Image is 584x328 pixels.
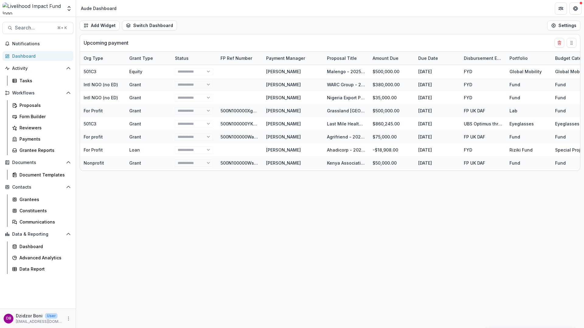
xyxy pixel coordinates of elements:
[415,91,460,104] div: [DATE]
[547,21,580,30] button: Settings
[262,52,323,65] div: Payment Manager
[369,104,415,117] div: $500,000.00
[84,39,128,46] p: Upcoming payment
[2,51,73,61] a: Dashboard
[509,81,520,88] div: Fund
[506,52,551,65] div: Portfolio
[19,147,68,153] div: Grantee Reports
[126,55,157,61] div: Grant Type
[415,143,460,156] div: [DATE]
[171,52,217,65] div: Status
[369,143,415,156] div: -$18,908.00
[415,55,442,61] div: Due Date
[464,94,472,101] div: FYD
[555,121,579,127] div: Eyeglasses
[2,182,73,192] button: Open Contacts
[567,38,576,48] button: Drag
[266,108,301,114] div: [PERSON_NAME]
[129,134,141,140] div: Grant
[84,134,103,140] div: For profit
[10,145,73,155] a: Grantee Reports
[327,94,365,101] div: Nigeria Export Promotion Council - 2025 GTKY
[323,52,369,65] div: Proposal Title
[369,130,415,143] div: $75,000.00
[464,68,472,75] div: FYD
[129,147,140,153] div: Loan
[509,94,520,101] div: Fund
[415,65,460,78] div: [DATE]
[84,68,96,75] div: 501C3
[2,39,73,49] button: Notifications
[415,52,460,65] div: Due Date
[84,94,118,101] div: Intl NGO (no ED)
[555,81,566,88] div: Fund
[129,108,141,114] div: Grant
[78,4,119,13] nav: breadcrumb
[10,100,73,110] a: Proposals
[221,134,259,140] div: 500N100000WanXfIAJ
[415,169,460,183] div: [DATE]
[10,76,73,86] a: Tasks
[369,91,415,104] div: $35,000.00
[327,121,365,127] div: Last Mile Health - 2025 Grant
[19,196,68,203] div: Grantees
[509,108,517,114] div: Lab
[10,206,73,216] a: Constituents
[569,2,582,15] button: Get Help
[2,158,73,167] button: Open Documents
[84,81,118,88] div: Intl NGO (no ED)
[509,68,542,75] div: Global Mobility
[221,160,259,166] div: 500N100000WsoocIAB
[323,55,360,61] div: Proposal Title
[460,52,506,65] div: Disbursement Entity
[10,123,73,133] a: Reviewers
[327,68,365,75] div: Malengo - 2025 Investment
[19,243,68,250] div: Dashboard
[266,160,301,166] div: [PERSON_NAME]
[266,68,301,75] div: [PERSON_NAME]
[19,125,68,131] div: Reviewers
[80,52,126,65] div: Org type
[12,232,64,237] span: Data & Reporting
[415,156,460,169] div: [DATE]
[327,81,365,88] div: WARC Group - 2025 Investment
[19,255,68,261] div: Advanced Analytics
[15,25,54,31] span: Search...
[56,25,68,31] div: ⌘ + K
[2,229,73,239] button: Open Data & Reporting
[460,55,506,61] div: Disbursement Entity
[555,134,566,140] div: Fund
[217,55,256,61] div: FP Ref Number
[266,81,301,88] div: [PERSON_NAME]
[2,88,73,98] button: Open Workflows
[327,134,365,140] div: Agrifriend - 2025 Follow on funding
[19,266,68,272] div: Data Report
[129,81,141,88] div: Grant
[10,253,73,263] a: Advanced Analytics
[12,53,68,59] div: Dashboard
[129,160,141,166] div: Grant
[10,170,73,180] a: Document Templates
[217,52,262,65] div: FP Ref Number
[369,117,415,130] div: $860,245.00
[84,147,103,153] div: For Profit
[221,121,259,127] div: 500N100000YK6H2IAL
[509,160,520,166] div: Fund
[369,52,415,65] div: Amount Due
[10,241,73,251] a: Dashboard
[6,316,11,320] div: Dzidzor Boni
[327,160,365,166] div: Kenya Association of Manufacturers - 2025 GTKY Grant
[12,91,64,96] span: Workflows
[126,52,171,65] div: Grant Type
[19,136,68,142] div: Payments
[12,66,64,71] span: Activity
[506,55,531,61] div: Portfolio
[16,319,62,324] p: [EMAIL_ADDRESS][DOMAIN_NAME]
[19,207,68,214] div: Constituents
[12,185,64,190] span: Contacts
[554,38,564,48] button: Delete card
[369,169,415,183] div: $10,000.00
[171,55,192,61] div: Status
[327,147,365,153] div: Ahadicorp - 2024 Loan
